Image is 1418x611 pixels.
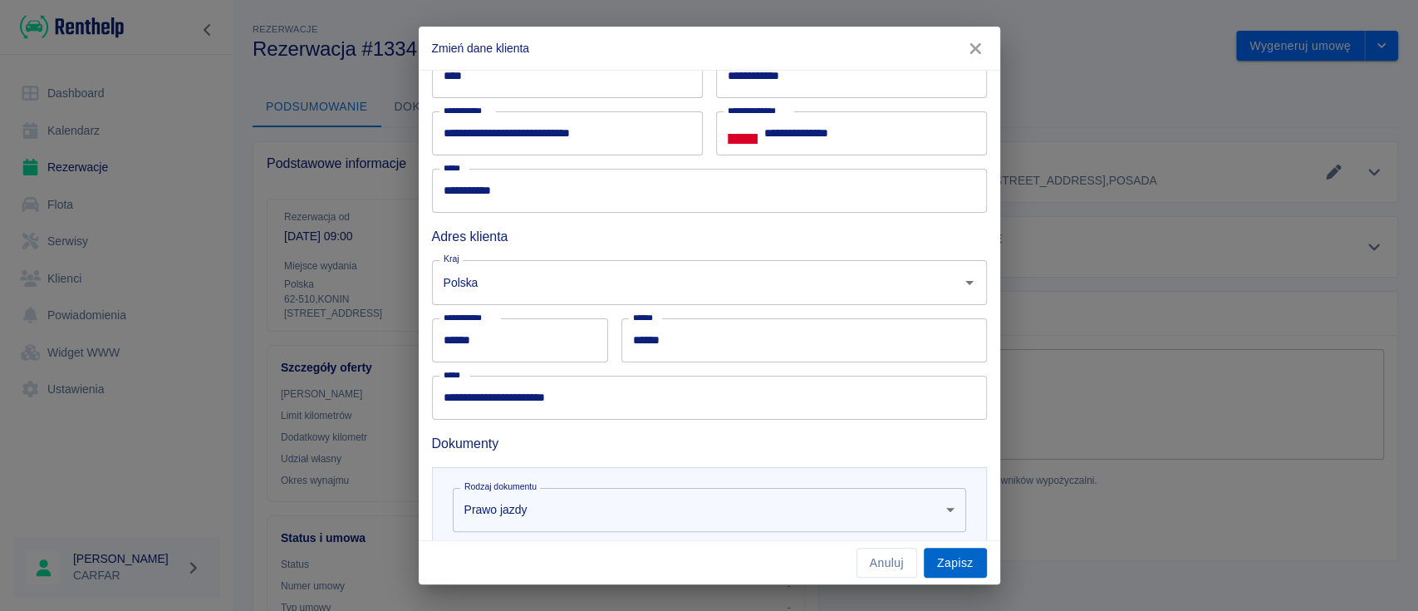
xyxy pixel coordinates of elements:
[432,433,987,454] h6: Dokumenty
[419,27,1000,70] h2: Zmień dane klienta
[453,488,966,532] div: Prawo jazdy
[924,548,987,579] button: Zapisz
[432,226,987,247] h6: Adres klienta
[728,121,758,146] button: Select country
[856,548,917,579] button: Anuluj
[958,271,981,294] button: Otwórz
[464,480,537,493] label: Rodzaj dokumentu
[444,253,459,265] label: Kraj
